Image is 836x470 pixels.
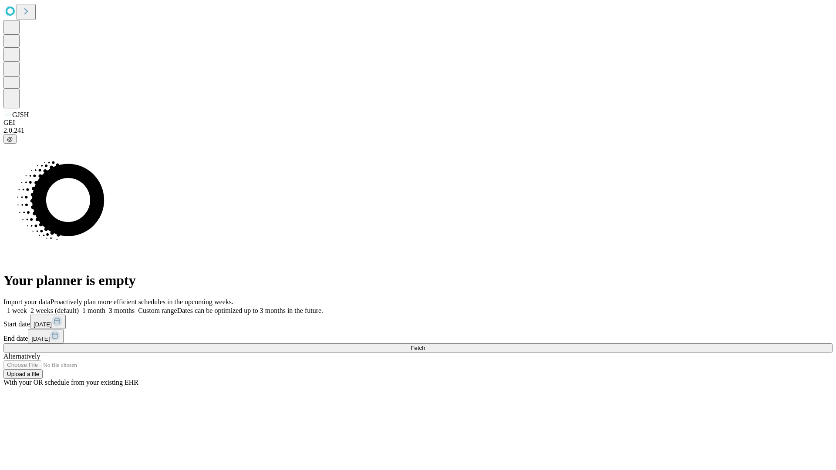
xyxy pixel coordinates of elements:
div: Start date [3,315,833,329]
div: 2.0.241 [3,127,833,134]
div: GEI [3,119,833,127]
span: Proactively plan more efficient schedules in the upcoming weeks. [51,298,233,305]
span: Dates can be optimized up to 3 months in the future. [177,307,323,314]
button: [DATE] [30,315,66,329]
h1: Your planner is empty [3,272,833,289]
span: Custom range [138,307,177,314]
span: Import your data [3,298,51,305]
button: Fetch [3,343,833,352]
span: 1 week [7,307,27,314]
span: [DATE] [34,321,52,328]
span: [DATE] [31,336,50,342]
span: GJSH [12,111,29,118]
span: @ [7,136,13,142]
span: Fetch [411,345,425,351]
button: [DATE] [28,329,64,343]
button: @ [3,134,17,144]
span: Alternatively [3,352,40,360]
span: 3 months [109,307,135,314]
div: End date [3,329,833,343]
span: 1 month [82,307,105,314]
span: 2 weeks (default) [30,307,79,314]
span: With your OR schedule from your existing EHR [3,379,138,386]
button: Upload a file [3,369,43,379]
